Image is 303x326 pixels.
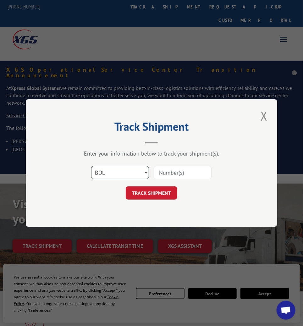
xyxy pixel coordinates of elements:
h2: Track Shipment [57,122,246,134]
button: TRACK SHIPMENT [126,186,177,200]
input: Number(s) [154,166,212,179]
button: Close modal [259,107,269,124]
div: Enter your information below to track your shipment(s). [57,150,246,157]
a: Open chat [277,301,295,320]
